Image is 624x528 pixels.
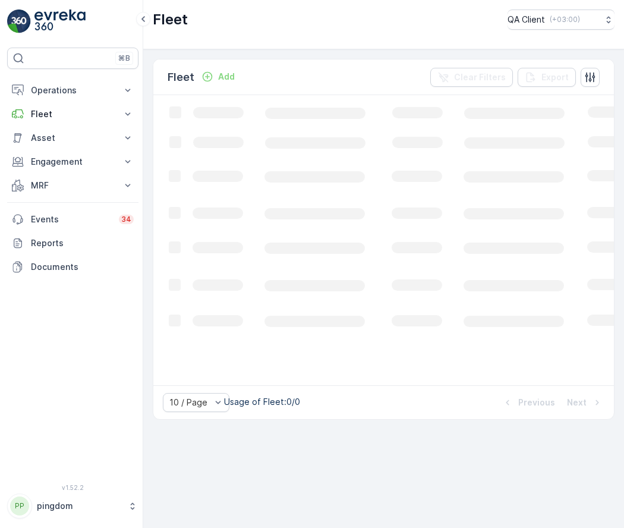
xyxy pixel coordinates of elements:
[7,231,138,255] a: Reports
[7,484,138,491] span: v 1.52.2
[7,102,138,126] button: Fleet
[37,500,122,512] p: pingdom
[500,395,556,410] button: Previous
[567,397,587,408] p: Next
[197,70,239,84] button: Add
[7,126,138,150] button: Asset
[430,68,513,87] button: Clear Filters
[7,255,138,279] a: Documents
[7,494,138,518] button: PPpingdom
[7,208,138,231] a: Events34
[31,132,115,144] p: Asset
[508,14,545,26] p: QA Client
[31,237,134,249] p: Reports
[550,15,580,24] p: ( +03:00 )
[118,54,130,63] p: ⌘B
[218,71,235,83] p: Add
[31,261,134,273] p: Documents
[31,156,115,168] p: Engagement
[7,174,138,197] button: MRF
[31,84,115,96] p: Operations
[508,10,614,30] button: QA Client(+03:00)
[518,397,555,408] p: Previous
[566,395,604,410] button: Next
[31,213,112,225] p: Events
[168,69,194,86] p: Fleet
[31,180,115,191] p: MRF
[7,150,138,174] button: Engagement
[34,10,86,33] img: logo_light-DOdMpM7g.png
[7,78,138,102] button: Operations
[121,215,131,224] p: 34
[10,496,29,516] div: PP
[7,10,31,33] img: logo
[541,71,569,83] p: Export
[31,108,115,120] p: Fleet
[224,396,300,408] p: Usage of Fleet : 0/0
[153,10,188,29] p: Fleet
[518,68,576,87] button: Export
[454,71,506,83] p: Clear Filters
